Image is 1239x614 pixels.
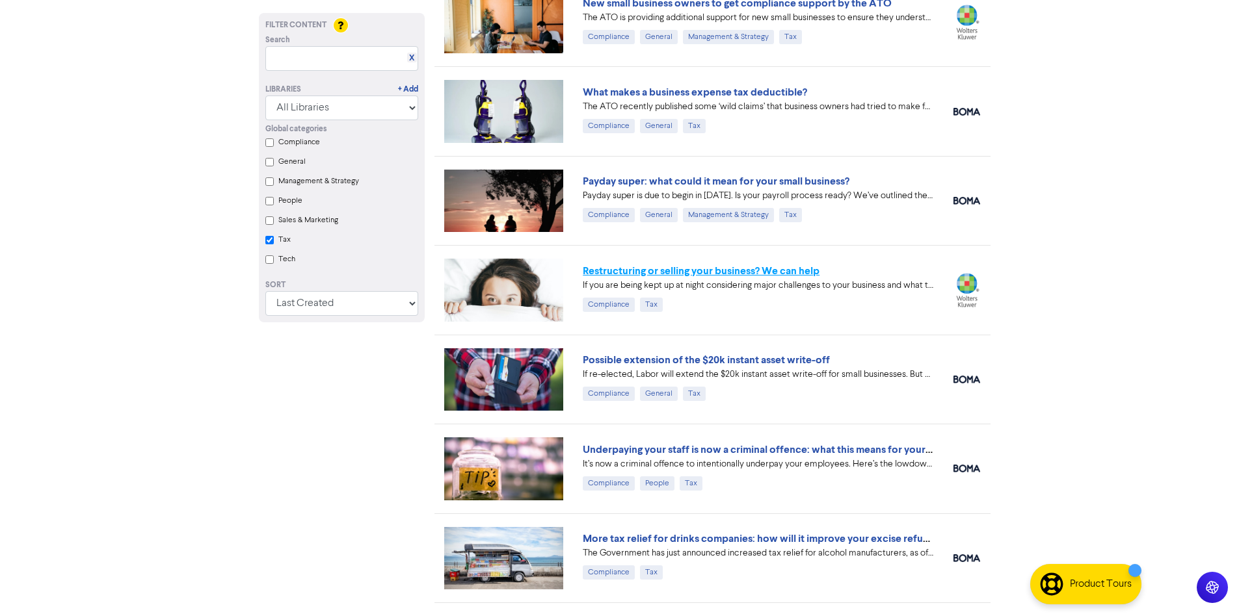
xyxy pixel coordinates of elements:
div: Compliance [583,208,635,222]
div: Libraries [265,84,301,96]
a: + Add [398,84,418,96]
a: X [409,53,414,63]
a: Possible extension of the $20k instant asset write-off [583,353,830,366]
img: boma [953,554,980,562]
div: Management & Strategy [683,208,774,222]
img: boma [953,197,980,205]
a: More tax relief for drinks companies: how will it improve your excise refund? [583,532,940,545]
a: Underpaying your staff is now a criminal offence: what this means for your business [583,443,968,456]
div: Compliance [583,387,635,401]
img: boma [953,465,980,472]
label: Tech [278,253,295,265]
label: General [278,156,306,168]
a: Restructuring or selling your business? We can help [583,264,819,277]
div: General [640,208,678,222]
div: If you are being kept up at night considering major challenges to your business and what to do ab... [583,279,934,292]
div: Tax [683,119,706,133]
a: Payday super: what could it mean for your small business? [583,175,849,188]
label: Management & Strategy [278,175,359,187]
div: Tax [779,30,802,44]
div: General [640,30,678,44]
div: General [640,387,678,401]
a: What makes a business expense tax deductible? [583,86,807,99]
img: wolterskluwer [953,273,980,307]
div: The Government has just announced increased tax relief for alcohol manufacturers, as of July 2026... [583,546,934,560]
span: Search [265,34,290,46]
img: boma [953,108,980,116]
div: Filter Content [265,19,418,31]
div: Compliance [583,565,635,580]
div: Sort [265,279,418,291]
div: If re-elected, Labor will extend the $20k instant asset write-off for small businesses. But what ... [583,368,934,381]
iframe: Chat Widget [1174,552,1239,614]
div: Global categories [265,123,418,135]
label: Tax [278,234,291,246]
label: People [278,195,302,207]
div: Tax [779,208,802,222]
div: Compliance [583,298,635,312]
div: Tax [680,476,702,491]
img: wolterskluwer [953,5,980,39]
div: Compliance [583,30,635,44]
div: Compliance [583,119,635,133]
div: The ATO recently published some ‘wild claims’ that business owners had tried to make for business... [583,100,934,114]
div: People [640,476,674,491]
img: boma [953,376,980,383]
div: General [640,119,678,133]
div: Management & Strategy [683,30,774,44]
label: Sales & Marketing [278,214,338,226]
div: The ATO is providing additional support for new small businesses to ensure they understand and co... [583,11,934,25]
div: It’s now a criminal offence to intentionally underpay your employees. Here’s the lowdown on the n... [583,457,934,471]
div: Payday super is due to begin in July 2026. Is your payroll process ready? We’ve outlined the key ... [583,189,934,203]
div: Tax [683,387,706,401]
div: Tax [640,298,663,312]
div: Compliance [583,476,635,491]
label: Compliance [278,136,320,148]
div: Tax [640,565,663,580]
